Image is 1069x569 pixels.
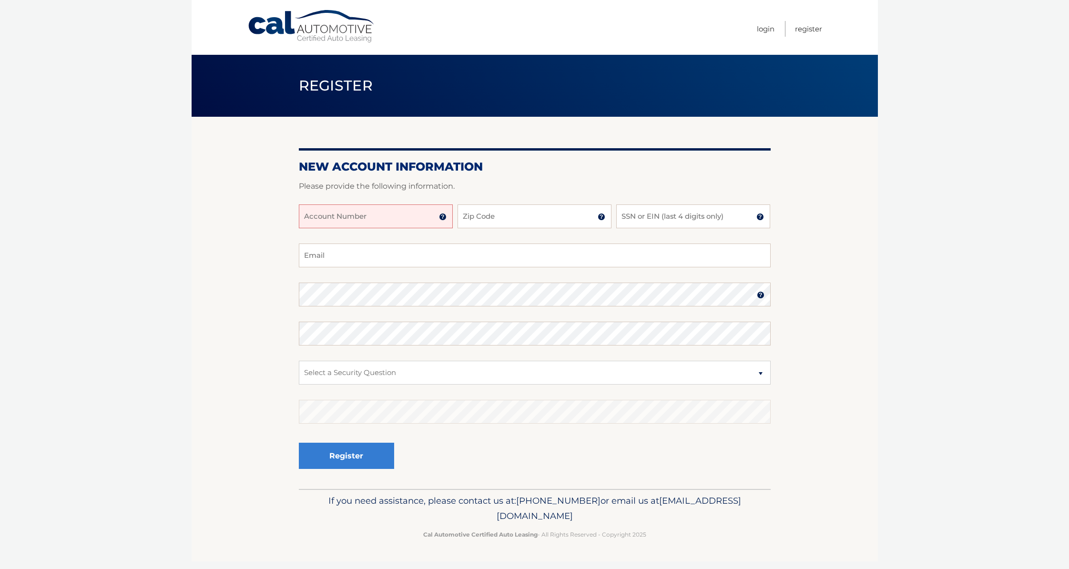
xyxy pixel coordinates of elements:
[757,21,774,37] a: Login
[598,213,605,221] img: tooltip.svg
[439,213,447,221] img: tooltip.svg
[299,160,771,174] h2: New Account Information
[305,529,764,539] p: - All Rights Reserved - Copyright 2025
[423,531,538,538] strong: Cal Automotive Certified Auto Leasing
[458,204,611,228] input: Zip Code
[247,10,376,43] a: Cal Automotive
[756,213,764,221] img: tooltip.svg
[616,204,770,228] input: SSN or EIN (last 4 digits only)
[795,21,822,37] a: Register
[299,443,394,469] button: Register
[305,493,764,524] p: If you need assistance, please contact us at: or email us at
[757,291,764,299] img: tooltip.svg
[299,244,771,267] input: Email
[516,495,601,506] span: [PHONE_NUMBER]
[299,77,373,94] span: Register
[497,495,741,521] span: [EMAIL_ADDRESS][DOMAIN_NAME]
[299,180,771,193] p: Please provide the following information.
[299,204,453,228] input: Account Number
